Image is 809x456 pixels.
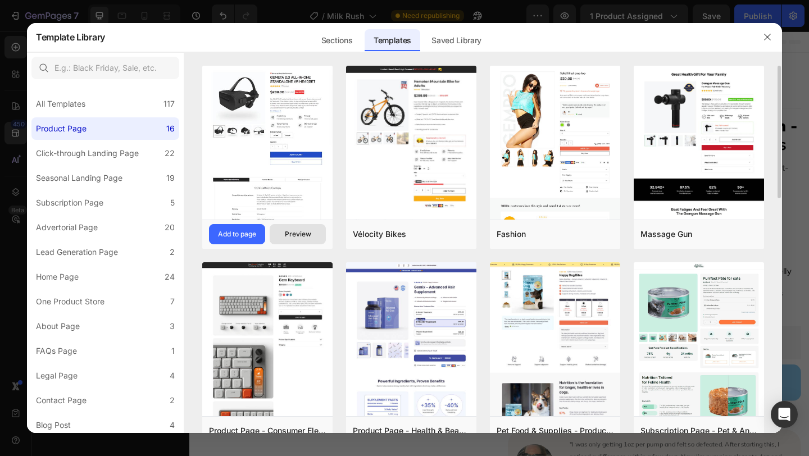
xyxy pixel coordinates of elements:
[163,97,175,111] div: 117
[36,171,122,185] div: Seasonal Landing Page
[165,221,175,234] div: 20
[640,424,757,437] div: Subscription Page - Pet & Animals - Gem Cat Food - Style 4
[351,325,451,352] button: Kaching Bundles
[351,45,543,72] button: Judge.me - Preview Badge (Stars)
[422,29,490,52] div: Saved Library
[165,270,175,284] div: 24
[36,147,139,160] div: Click-through Landing Page
[455,403,567,417] p: 60 Day Money Back Guarantee
[36,97,85,111] div: All Templates
[166,122,175,135] div: 16
[166,171,175,185] div: 19
[36,22,105,52] h2: Template Library
[11,384,24,398] button: Carousel Back Arrow
[312,29,361,52] div: Sections
[353,227,406,241] div: Vélocity Bikes
[31,57,179,79] input: E.g.: Black Friday, Sale, etc.
[347,140,664,173] p: Naturally supports healthy breast milk production and provides nutrient-rich botanicals tradition...
[363,253,663,269] p: Organic & fenugreek-free lactation support that's safe on baby’s belly
[640,227,692,241] div: Massage Gun
[363,229,663,245] p: Helps you feel confident at every feed
[36,394,87,407] div: Contact Page
[363,206,663,222] p: Easy and natural way to help increase your milk supply
[36,221,98,234] div: Advertorial Page
[497,424,613,437] div: Pet Food & Supplies - Product Page with Bundle
[170,295,175,308] div: 7
[170,245,175,259] div: 2
[360,332,373,345] img: KachingBundles.png
[170,369,175,382] div: 4
[170,196,175,209] div: 5
[36,270,79,284] div: Home Page
[36,196,103,209] div: Subscription Page
[347,112,649,133] strong: From Low Supply to Full Flow in Days
[171,344,175,358] div: 1
[36,418,71,432] div: Blog Post
[170,418,175,432] div: 4
[346,174,665,199] div: $29.99
[36,295,104,308] div: One Product Store
[170,320,175,333] div: 3
[36,122,87,135] div: Product Page
[18,194,31,207] button: Carousel Back Arrow
[363,276,663,309] p: Results in days, not weeks: Many moms report noticeable increases within 3-5 days, with full effe...
[170,394,175,407] div: 2
[771,401,798,428] div: Open Intercom Messenger
[218,229,256,239] div: Add to page
[209,224,265,244] button: Add to page
[490,66,620,432] img: fashion.png
[347,92,664,133] p: Mama [PERSON_NAME]'s Milk Rush -
[382,332,442,344] div: Kaching Bundles
[165,147,175,160] div: 22
[36,369,78,382] div: Legal Page
[36,344,77,358] div: FAQs Page
[360,52,373,66] img: Judgeme.png
[209,424,326,437] div: Product Page - Consumer Electronics - Keyboard
[285,229,311,239] div: Preview
[313,384,326,398] button: Carousel Next Arrow
[306,194,319,207] button: Carousel Next Arrow
[497,227,526,241] div: Fashion
[270,224,326,244] button: Preview
[353,424,470,437] div: Product Page - Health & Beauty - Hair Supplement
[467,372,544,392] div: ADD TO CART
[346,362,665,402] button: ADD TO CART
[382,52,534,64] div: [DOMAIN_NAME] - Preview Badge (Stars)
[36,245,118,259] div: Lead Generation Page
[365,29,420,52] div: Templates
[36,320,80,333] div: About Page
